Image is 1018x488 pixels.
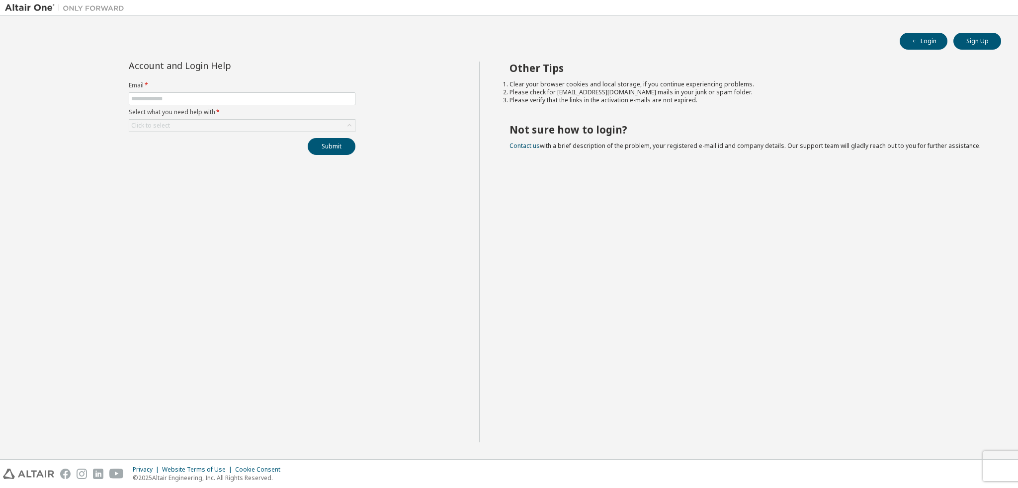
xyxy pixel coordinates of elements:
[509,88,984,96] li: Please check for [EMAIL_ADDRESS][DOMAIN_NAME] mails in your junk or spam folder.
[509,62,984,74] h2: Other Tips
[129,62,310,70] div: Account and Login Help
[509,96,984,104] li: Please verify that the links in the activation e-mails are not expired.
[133,466,162,474] div: Privacy
[131,122,170,130] div: Click to select
[60,469,71,479] img: facebook.svg
[509,141,981,150] span: with a brief description of the problem, your registered e-mail id and company details. Our suppo...
[133,474,286,482] p: © 2025 Altair Engineering, Inc. All Rights Reserved.
[129,120,355,132] div: Click to select
[129,81,355,89] label: Email
[162,466,235,474] div: Website Terms of Use
[3,469,54,479] img: altair_logo.svg
[509,123,984,136] h2: Not sure how to login?
[509,141,540,150] a: Contact us
[77,469,87,479] img: instagram.svg
[308,138,355,155] button: Submit
[235,466,286,474] div: Cookie Consent
[109,469,124,479] img: youtube.svg
[953,33,1001,50] button: Sign Up
[509,80,984,88] li: Clear your browser cookies and local storage, if you continue experiencing problems.
[93,469,103,479] img: linkedin.svg
[900,33,947,50] button: Login
[129,108,355,116] label: Select what you need help with
[5,3,129,13] img: Altair One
